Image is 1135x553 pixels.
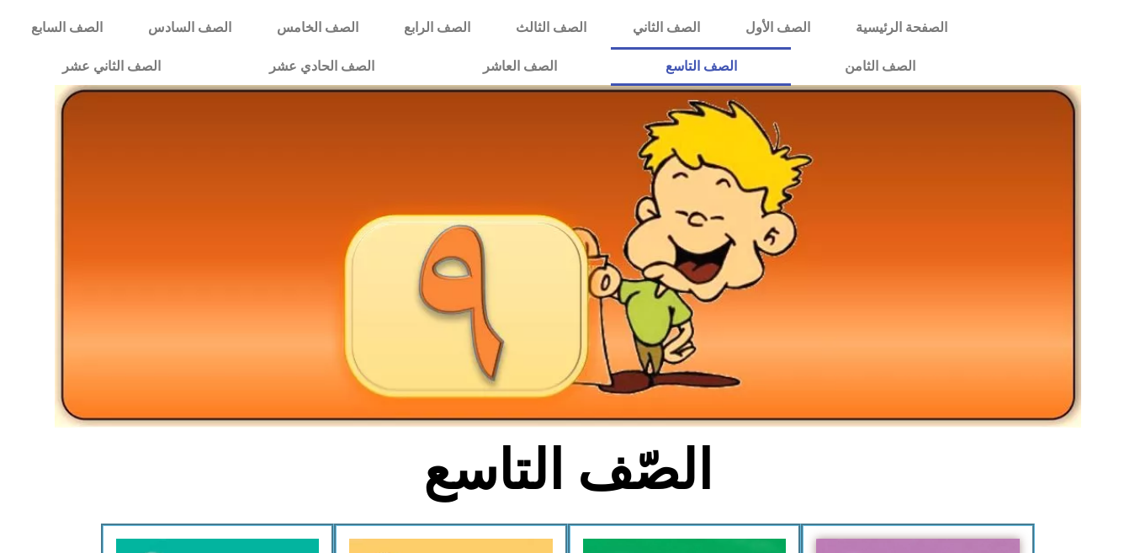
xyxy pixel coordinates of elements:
[8,8,125,47] a: الصف السابع
[791,47,970,86] a: الصف الثامن
[125,8,254,47] a: الصف السادس
[833,8,970,47] a: الصفحة الرئيسية
[215,47,429,86] a: الصف الحادي عشر
[493,8,609,47] a: الصف الثالث
[429,47,612,86] a: الصف العاشر
[254,8,381,47] a: الصف الخامس
[381,8,493,47] a: الصف الرابع
[723,8,833,47] a: الصف الأول
[8,47,215,86] a: الصف الثاني عشر
[289,438,846,503] h2: الصّف التاسع
[611,47,791,86] a: الصف التاسع
[610,8,723,47] a: الصف الثاني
